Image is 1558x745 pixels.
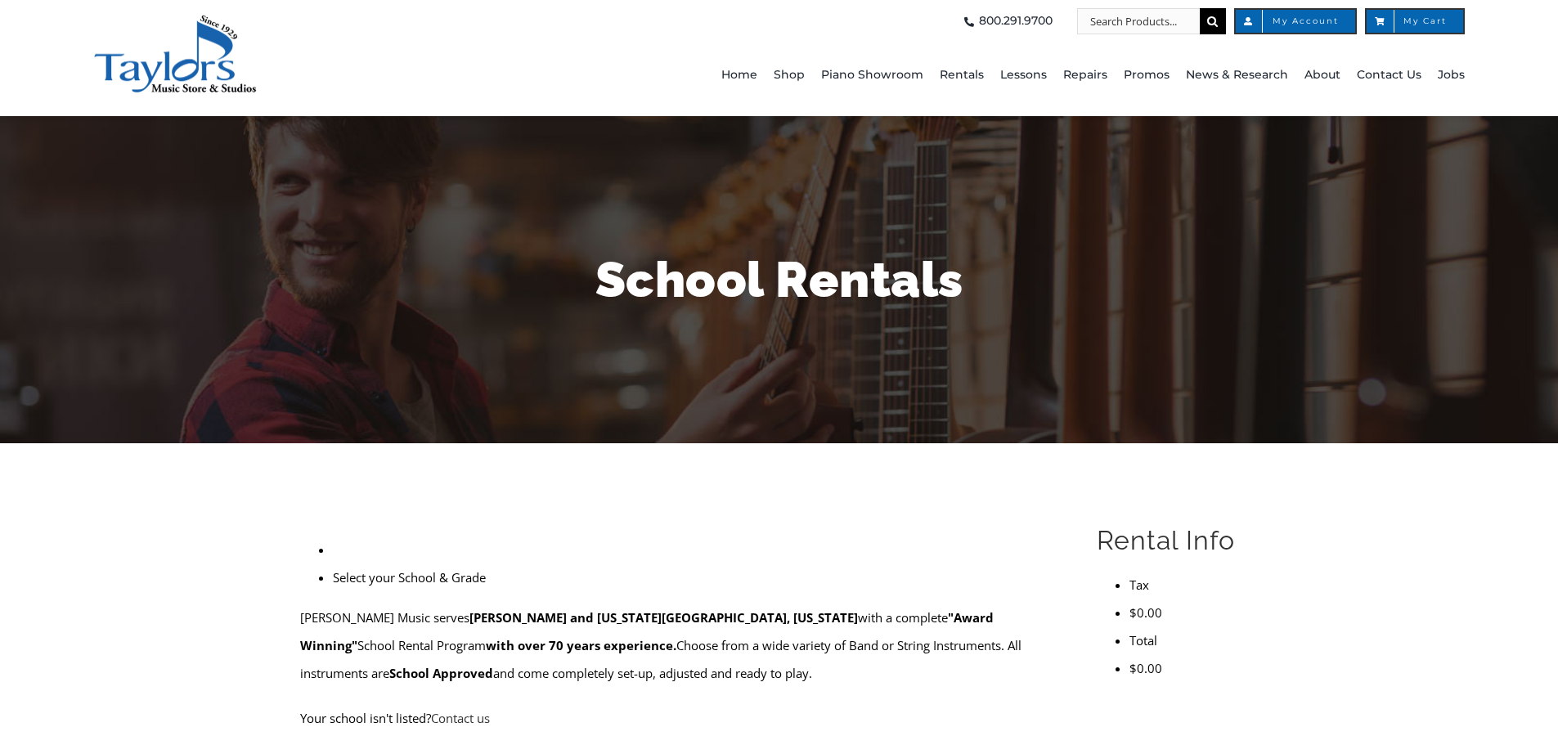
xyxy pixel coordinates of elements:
input: Search Products... [1077,8,1200,34]
span: Piano Showroom [821,62,923,88]
a: Jobs [1438,34,1465,116]
li: Total [1129,626,1258,654]
a: About [1304,34,1340,116]
strong: with over 70 years experience. [486,637,676,653]
span: My Cart [1383,17,1447,25]
p: Your school isn't listed? [300,704,1058,732]
a: taylors-music-store-west-chester [93,12,257,29]
span: Promos [1124,62,1170,88]
strong: [PERSON_NAME] and [US_STATE][GEOGRAPHIC_DATA], [US_STATE] [469,609,858,626]
h2: Rental Info [1097,523,1258,558]
li: $0.00 [1129,654,1258,682]
li: Select your School & Grade [333,563,1058,591]
span: Rentals [940,62,984,88]
a: News & Research [1186,34,1288,116]
h1: School Rentals [301,245,1258,314]
span: News & Research [1186,62,1288,88]
a: Lessons [1000,34,1047,116]
span: Repairs [1063,62,1107,88]
span: Home [721,62,757,88]
a: Rentals [940,34,984,116]
a: Contact us [431,710,490,726]
li: Tax [1129,571,1258,599]
span: 800.291.9700 [979,8,1053,34]
li: $0.00 [1129,599,1258,626]
a: Repairs [1063,34,1107,116]
a: 800.291.9700 [959,8,1053,34]
a: My Account [1234,8,1357,34]
input: Search [1200,8,1226,34]
nav: Main Menu [450,34,1465,116]
span: About [1304,62,1340,88]
nav: Top Right [450,8,1465,34]
span: Contact Us [1357,62,1421,88]
p: [PERSON_NAME] Music serves with a complete School Rental Program Choose from a wide variety of Ba... [300,604,1058,687]
span: Shop [774,62,805,88]
span: Jobs [1438,62,1465,88]
span: My Account [1252,17,1339,25]
a: Contact Us [1357,34,1421,116]
a: Home [721,34,757,116]
a: Promos [1124,34,1170,116]
a: My Cart [1365,8,1465,34]
a: Piano Showroom [821,34,923,116]
strong: School Approved [389,665,493,681]
a: Shop [774,34,805,116]
span: Lessons [1000,62,1047,88]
